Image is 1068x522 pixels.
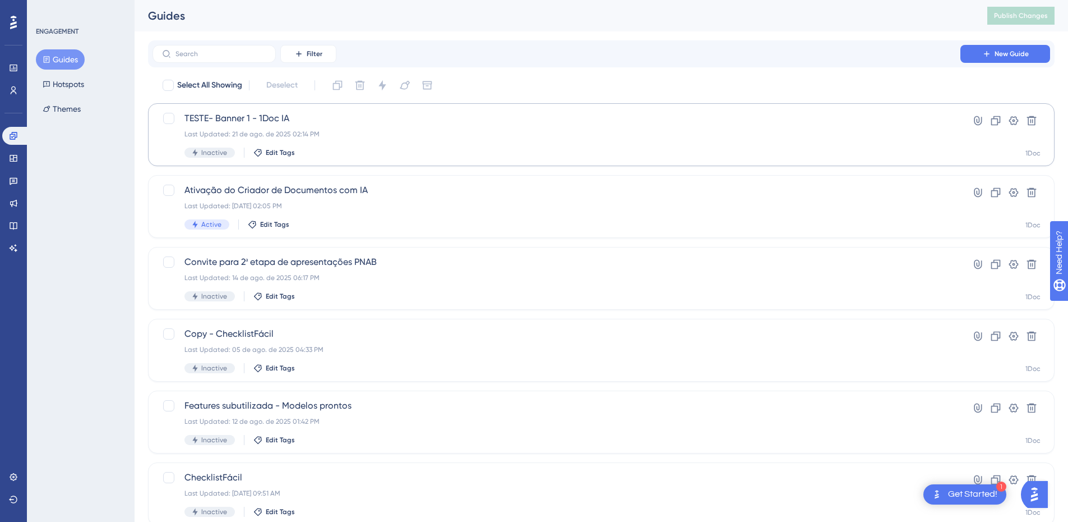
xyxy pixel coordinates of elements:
span: Edit Tags [266,436,295,445]
div: Last Updated: 21 de ago. de 2025 02:14 PM [184,130,928,139]
div: 1 [996,482,1006,492]
div: 1Doc [1025,149,1041,158]
div: Get Started! [948,488,997,501]
button: New Guide [960,45,1050,63]
span: Copy - ChecklistFácil [184,327,928,341]
span: Inactive [201,436,227,445]
button: Themes [36,99,87,119]
div: Last Updated: [DATE] 02:05 PM [184,202,928,210]
button: Publish Changes [987,7,1055,25]
button: Guides [36,49,85,70]
span: TESTE- Banner 1 - 1Doc IA [184,112,928,125]
span: Inactive [201,364,227,373]
button: Edit Tags [253,507,295,516]
span: Features subutilizada - Modelos prontos [184,399,928,413]
span: Edit Tags [266,364,295,373]
span: Inactive [201,507,227,516]
span: Select All Showing [177,79,242,92]
img: launcher-image-alternative-text [930,488,944,501]
input: Search [175,50,266,58]
button: Edit Tags [253,292,295,301]
button: Edit Tags [253,148,295,157]
button: Deselect [256,75,308,95]
iframe: UserGuiding AI Assistant Launcher [1021,478,1055,511]
span: Edit Tags [266,507,295,516]
div: ENGAGEMENT [36,27,78,36]
div: Last Updated: 12 de ago. de 2025 01:42 PM [184,417,928,426]
span: Convite para 2ª etapa de apresentações PNAB [184,255,928,269]
span: Edit Tags [260,220,289,229]
div: Guides [148,8,959,24]
span: Filter [307,49,322,58]
span: Need Help? [26,3,70,16]
div: 1Doc [1025,508,1041,517]
button: Edit Tags [253,436,295,445]
button: Filter [280,45,336,63]
button: Edit Tags [248,220,289,229]
div: Last Updated: 14 de ago. de 2025 06:17 PM [184,273,928,282]
div: Last Updated: 05 de ago. de 2025 04:33 PM [184,345,928,354]
button: Hotspots [36,74,91,94]
div: Open Get Started! checklist, remaining modules: 1 [923,484,1006,505]
div: 1Doc [1025,221,1041,230]
span: Ativação do Criador de Documentos com IA [184,184,928,197]
span: Deselect [266,79,298,92]
div: 1Doc [1025,436,1041,445]
button: Edit Tags [253,364,295,373]
span: Edit Tags [266,292,295,301]
div: 1Doc [1025,364,1041,373]
div: 1Doc [1025,292,1041,301]
span: ChecklistFácil [184,471,928,484]
div: Last Updated: [DATE] 09:51 AM [184,489,928,498]
span: Edit Tags [266,148,295,157]
span: Inactive [201,292,227,301]
span: Publish Changes [994,11,1048,20]
span: Inactive [201,148,227,157]
span: Active [201,220,221,229]
span: New Guide [995,49,1029,58]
